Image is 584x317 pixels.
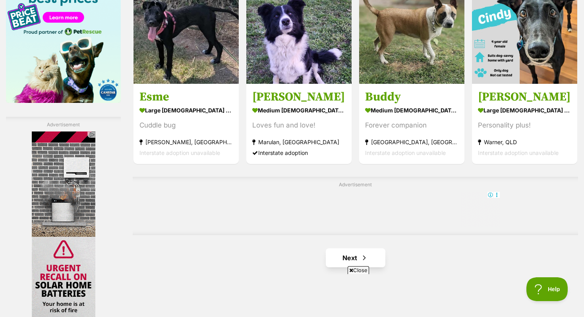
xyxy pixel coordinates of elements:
[365,137,458,147] strong: [GEOGRAPHIC_DATA], [GEOGRAPHIC_DATA]
[139,104,233,116] strong: large [DEMOGRAPHIC_DATA] Dog
[252,89,346,104] h3: [PERSON_NAME]
[246,83,352,164] a: [PERSON_NAME] medium [DEMOGRAPHIC_DATA] Dog Loves fun and love! Marulan, [GEOGRAPHIC_DATA] Inters...
[326,248,385,267] a: Next page
[348,266,369,274] span: Close
[365,104,458,116] strong: medium [DEMOGRAPHIC_DATA] Dog
[99,277,485,313] iframe: Advertisement
[139,120,233,131] div: Cuddle bug
[252,147,346,158] div: Interstate adoption
[359,83,464,164] a: Buddy medium [DEMOGRAPHIC_DATA] Dog Forever companion [GEOGRAPHIC_DATA], [GEOGRAPHIC_DATA] Inters...
[211,191,500,227] iframe: Advertisement
[478,104,571,116] strong: large [DEMOGRAPHIC_DATA] Dog
[252,137,346,147] strong: Marulan, [GEOGRAPHIC_DATA]
[478,137,571,147] strong: Warner, QLD
[252,120,346,131] div: Loves fun and love!
[478,120,571,131] div: Personality plus!
[365,120,458,131] div: Forever companion
[478,149,559,156] span: Interstate adoption unavailable
[365,89,458,104] h3: Buddy
[252,104,346,116] strong: medium [DEMOGRAPHIC_DATA] Dog
[139,149,220,156] span: Interstate adoption unavailable
[365,149,446,156] span: Interstate adoption unavailable
[133,248,578,267] nav: Pagination
[526,277,568,301] iframe: Help Scout Beacon - Open
[139,89,233,104] h3: Esme
[472,83,577,164] a: [PERSON_NAME] large [DEMOGRAPHIC_DATA] Dog Personality plus! Warner, QLD Interstate adoption unav...
[478,89,571,104] h3: [PERSON_NAME]
[139,137,233,147] strong: [PERSON_NAME], [GEOGRAPHIC_DATA]
[133,177,578,235] div: Advertisement
[133,83,239,164] a: Esme large [DEMOGRAPHIC_DATA] Dog Cuddle bug [PERSON_NAME], [GEOGRAPHIC_DATA] Interstate adoption...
